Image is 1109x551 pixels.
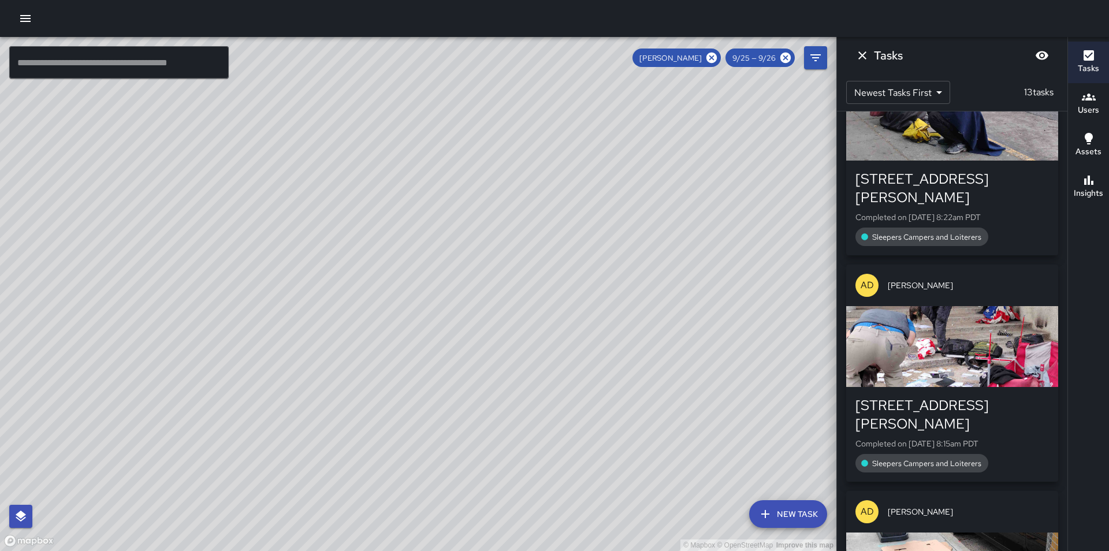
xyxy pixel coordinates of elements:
button: Filters [804,46,827,69]
span: Sleepers Campers and Loiterers [865,232,988,242]
span: Sleepers Campers and Loiterers [865,459,988,468]
p: AD [861,505,874,519]
p: AD [861,278,874,292]
div: [STREET_ADDRESS][PERSON_NAME] [855,170,1049,207]
button: Insights [1068,166,1109,208]
h6: Assets [1075,146,1101,158]
button: Dismiss [851,44,874,67]
div: Newest Tasks First [846,81,950,104]
h6: Tasks [874,46,903,65]
div: [STREET_ADDRESS][PERSON_NAME] [855,396,1049,433]
p: Completed on [DATE] 8:22am PDT [855,211,1049,223]
p: 13 tasks [1019,85,1058,99]
button: New Task [749,500,827,528]
button: Tasks [1068,42,1109,83]
button: AD[PERSON_NAME][STREET_ADDRESS][PERSON_NAME]Completed on [DATE] 8:15am PDTSleepers Campers and Lo... [846,265,1058,482]
button: Users [1068,83,1109,125]
span: 9/25 — 9/26 [725,53,783,63]
h6: Users [1078,104,1099,117]
span: [PERSON_NAME] [888,506,1049,518]
button: Blur [1030,44,1054,67]
button: AD[PERSON_NAME][STREET_ADDRESS][PERSON_NAME]Completed on [DATE] 8:22am PDTSleepers Campers and Lo... [846,38,1058,255]
span: [PERSON_NAME] [632,53,709,63]
span: [PERSON_NAME] [888,280,1049,291]
h6: Insights [1074,187,1103,200]
div: [PERSON_NAME] [632,49,721,67]
button: Assets [1068,125,1109,166]
div: 9/25 — 9/26 [725,49,795,67]
p: Completed on [DATE] 8:15am PDT [855,438,1049,449]
h6: Tasks [1078,62,1099,75]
